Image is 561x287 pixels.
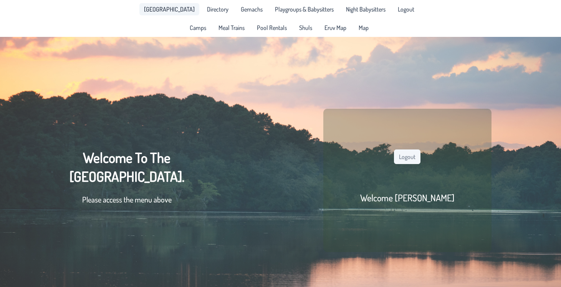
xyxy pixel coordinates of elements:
span: Logout [398,6,414,12]
a: Camps [185,22,211,34]
span: Gemachs [241,6,263,12]
a: Meal Trains [214,22,249,34]
a: Directory [202,3,233,15]
p: Please access the menu above [70,194,184,205]
span: Pool Rentals [257,25,287,31]
h2: Welcome [PERSON_NAME] [360,192,455,204]
a: Night Babysitters [341,3,390,15]
a: Pool Rentals [252,22,291,34]
a: Map [354,22,373,34]
span: Playgroups & Babysitters [275,6,334,12]
a: [GEOGRAPHIC_DATA] [139,3,199,15]
div: Welcome To The [GEOGRAPHIC_DATA]. [70,148,184,213]
a: Playgroups & Babysitters [270,3,338,15]
button: Logout [394,149,420,164]
span: [GEOGRAPHIC_DATA] [144,6,195,12]
a: Shuls [295,22,317,34]
span: Night Babysitters [346,6,386,12]
a: Gemachs [236,3,267,15]
span: Shuls [299,25,312,31]
a: Eruv Map [320,22,351,34]
span: Camps [190,25,206,31]
span: Map [359,25,369,31]
span: Directory [207,6,228,12]
span: Eruv Map [324,25,346,31]
li: Logout [393,3,419,15]
span: Meal Trains [218,25,245,31]
li: Pine Lake Park [139,3,199,15]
